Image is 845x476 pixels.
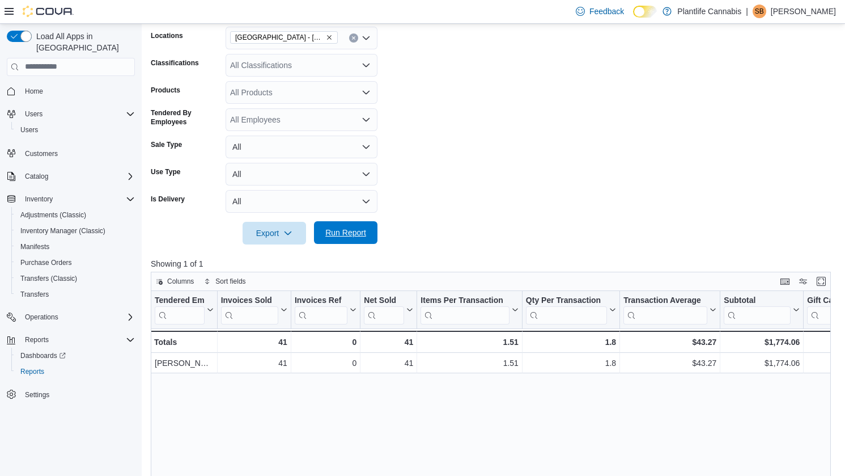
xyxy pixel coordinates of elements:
span: Purchase Orders [16,256,135,269]
button: Qty Per Transaction [526,296,616,325]
button: Customers [2,145,139,161]
span: Load All Apps in [GEOGRAPHIC_DATA] [32,31,135,53]
div: Invoices Ref [295,296,347,325]
span: Customers [20,146,135,160]
div: Subtotal [724,296,791,306]
span: Export [249,222,299,245]
p: | [746,5,748,18]
div: Transaction Average [623,296,707,306]
p: Showing 1 of 1 [151,258,838,269]
div: Qty Per Transaction [526,296,607,325]
span: Reports [25,335,49,344]
div: 1.8 [526,356,616,370]
button: Items Per Transaction [421,296,519,325]
div: Items Per Transaction [421,296,509,325]
div: 41 [221,335,287,349]
button: Operations [2,309,139,325]
span: Adjustments (Classic) [16,208,135,222]
label: Classifications [151,58,199,68]
div: 41 [364,335,413,349]
span: Transfers (Classic) [16,272,135,285]
img: Cova [23,6,74,17]
button: Keyboard shortcuts [778,275,792,288]
div: Net Sold [364,296,404,325]
span: Users [20,125,38,134]
div: Net Sold [364,296,404,306]
button: Export [243,222,306,245]
span: Users [20,107,135,121]
div: Items Per Transaction [421,296,509,306]
a: Inventory Manager (Classic) [16,224,110,238]
a: Dashboards [11,348,139,364]
label: Is Delivery [151,195,185,204]
span: Edmonton - Albany [230,31,338,44]
button: Home [2,83,139,99]
label: Use Type [151,167,180,176]
span: Inventory Manager (Classic) [20,226,105,235]
span: Transfers (Classic) [20,274,77,283]
button: Users [11,122,139,138]
span: SB [755,5,764,18]
span: Dashboards [20,351,66,360]
a: Transfers [16,288,53,301]
span: Reports [16,365,135,378]
button: Operations [20,310,63,324]
div: $1,774.06 [724,356,800,370]
button: Net Sold [364,296,413,325]
div: [PERSON_NAME] [155,356,214,370]
button: Open list of options [362,115,371,124]
label: Sale Type [151,140,182,149]
nav: Complex example [7,78,135,432]
a: Dashboards [16,349,70,363]
button: Open list of options [362,88,371,97]
div: 1.51 [421,335,519,349]
div: 1.51 [421,356,519,370]
button: Tendered Employee [155,296,214,325]
button: All [226,136,377,158]
button: Reports [2,332,139,348]
div: Subtotal [724,296,791,325]
button: Users [2,106,139,122]
div: Invoices Sold [221,296,278,325]
div: 0 [295,356,356,370]
button: Remove Edmonton - Albany from selection in this group [326,34,333,41]
span: Purchase Orders [20,258,72,267]
div: $43.27 [623,356,716,370]
button: Invoices Sold [221,296,287,325]
span: Transfers [20,290,49,299]
input: Dark Mode [633,6,657,18]
span: Adjustments (Classic) [20,210,86,220]
a: Customers [20,147,62,161]
div: 41 [221,356,287,370]
div: Transaction Average [623,296,707,325]
span: Users [25,109,43,119]
div: 1.8 [526,335,616,349]
span: Manifests [20,242,49,251]
span: Home [20,84,135,98]
button: Subtotal [724,296,800,325]
div: Invoices Sold [221,296,278,306]
span: Settings [20,387,135,402]
button: Transfers (Classic) [11,271,139,287]
span: Reports [20,367,44,376]
span: Dashboards [16,349,135,363]
a: Users [16,123,43,137]
a: Adjustments (Classic) [16,208,91,222]
button: Inventory Manager (Classic) [11,223,139,239]
button: Enter fullscreen [814,275,828,288]
a: Transfers (Classic) [16,272,82,285]
div: Tendered Employee [155,296,205,325]
span: Run Report [325,227,366,238]
span: Catalog [20,170,135,183]
button: Invoices Ref [295,296,356,325]
button: Catalog [2,169,139,184]
a: Purchase Orders [16,256,77,269]
button: Inventory [2,191,139,207]
button: Settings [2,386,139,403]
div: Stephanie Brimner [753,5,766,18]
button: Sort fields [199,275,250,288]
a: Manifests [16,240,54,254]
span: Users [16,123,135,137]
span: Settings [25,390,49,399]
button: Purchase Orders [11,255,139,271]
